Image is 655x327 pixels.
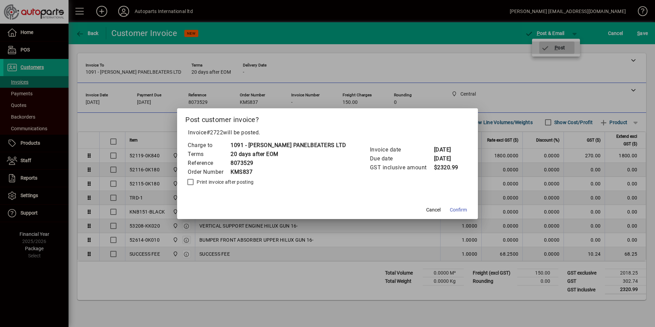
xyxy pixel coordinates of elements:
[370,154,434,163] td: Due date
[230,150,346,159] td: 20 days after EOM
[187,159,230,168] td: Reference
[370,145,434,154] td: Invoice date
[230,159,346,168] td: 8073529
[447,204,470,216] button: Confirm
[370,163,434,172] td: GST inclusive amount
[177,108,478,128] h2: Post customer invoice?
[207,129,223,136] span: #2722
[187,150,230,159] td: Terms
[434,163,461,172] td: $2320.99
[434,154,461,163] td: [DATE]
[434,145,461,154] td: [DATE]
[185,129,470,137] p: Invoice will be posted .
[230,141,346,150] td: 1091 - [PERSON_NAME] PANELBEATERS LTD
[230,168,346,177] td: KMS837
[187,141,230,150] td: Charge to
[426,206,441,214] span: Cancel
[195,179,254,185] label: Print invoice after posting
[187,168,230,177] td: Order Number
[422,204,444,216] button: Cancel
[450,206,467,214] span: Confirm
